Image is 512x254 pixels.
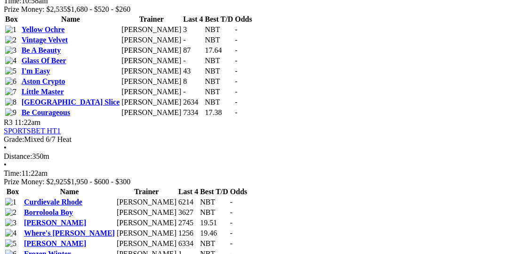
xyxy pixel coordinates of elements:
[230,187,248,197] th: Odds
[24,187,115,197] th: Name
[67,178,131,186] span: $1,950 - $600 - $300
[235,88,237,96] span: -
[116,208,177,217] td: [PERSON_NAME]
[22,46,61,54] a: Be A Beauty
[5,219,16,227] img: 3
[4,169,508,178] div: 11:22am
[4,152,32,160] span: Distance:
[200,229,229,238] td: 19.46
[205,15,234,24] th: Best T/D
[235,67,237,75] span: -
[230,239,232,247] span: -
[234,15,252,24] th: Odds
[5,88,16,96] img: 7
[116,239,177,248] td: [PERSON_NAME]
[230,229,232,237] span: -
[5,57,16,65] img: 4
[200,239,229,248] td: NBT
[121,56,182,66] td: [PERSON_NAME]
[116,218,177,228] td: [PERSON_NAME]
[5,67,16,75] img: 5
[121,77,182,86] td: [PERSON_NAME]
[116,229,177,238] td: [PERSON_NAME]
[67,5,131,13] span: $1,680 - $520 - $260
[4,161,7,169] span: •
[235,25,237,33] span: -
[183,108,204,117] td: 7334
[5,46,16,55] img: 3
[183,56,204,66] td: -
[121,87,182,97] td: [PERSON_NAME]
[22,57,66,65] a: Glass Of Beer
[205,56,234,66] td: NBT
[205,35,234,45] td: NBT
[5,229,16,238] img: 4
[178,197,199,207] td: 6214
[230,219,232,227] span: -
[7,188,19,196] span: Box
[121,15,182,24] th: Trainer
[4,178,508,186] div: Prize Money: $2,925
[22,77,65,85] a: Aston Crypto
[24,229,115,237] a: Where's [PERSON_NAME]
[5,15,18,23] span: Box
[205,108,234,117] td: 17.38
[24,219,86,227] a: [PERSON_NAME]
[24,208,73,216] a: Borroloola Boy
[4,127,61,135] a: SPORTSBET HT1
[200,197,229,207] td: NBT
[178,218,199,228] td: 2745
[4,152,508,161] div: 350m
[205,46,234,55] td: 17.64
[235,36,237,44] span: -
[183,15,204,24] th: Last 4
[5,98,16,107] img: 8
[235,98,237,106] span: -
[22,88,64,96] a: Little Master
[205,25,234,34] td: NBT
[200,208,229,217] td: NBT
[5,77,16,86] img: 6
[5,36,16,44] img: 2
[183,46,204,55] td: 87
[205,98,234,107] td: NBT
[183,25,204,34] td: 3
[4,135,24,143] span: Grade:
[178,239,199,248] td: 6334
[116,197,177,207] td: [PERSON_NAME]
[5,198,16,206] img: 1
[121,46,182,55] td: [PERSON_NAME]
[22,25,65,33] a: Yellow Ochre
[22,36,68,44] a: Vintage Velvet
[235,77,237,85] span: -
[22,67,50,75] a: I'm Easy
[15,118,40,126] span: 11:22am
[4,169,22,177] span: Time:
[205,66,234,76] td: NBT
[178,187,199,197] th: Last 4
[121,35,182,45] td: [PERSON_NAME]
[5,108,16,117] img: 9
[183,77,204,86] td: 8
[235,108,237,116] span: -
[121,98,182,107] td: [PERSON_NAME]
[121,66,182,76] td: [PERSON_NAME]
[183,35,204,45] td: -
[4,135,508,144] div: Mixed 6/7 Heat
[205,87,234,97] td: NBT
[235,57,237,65] span: -
[4,5,508,14] div: Prize Money: $2,535
[22,108,71,116] a: Be Courageous
[121,25,182,34] td: [PERSON_NAME]
[183,98,204,107] td: 2634
[24,198,82,206] a: Curdievale Rhode
[200,218,229,228] td: 19.51
[230,198,232,206] span: -
[178,208,199,217] td: 3627
[121,108,182,117] td: [PERSON_NAME]
[5,208,16,217] img: 2
[5,25,16,34] img: 1
[178,229,199,238] td: 1256
[205,77,234,86] td: NBT
[21,15,120,24] th: Name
